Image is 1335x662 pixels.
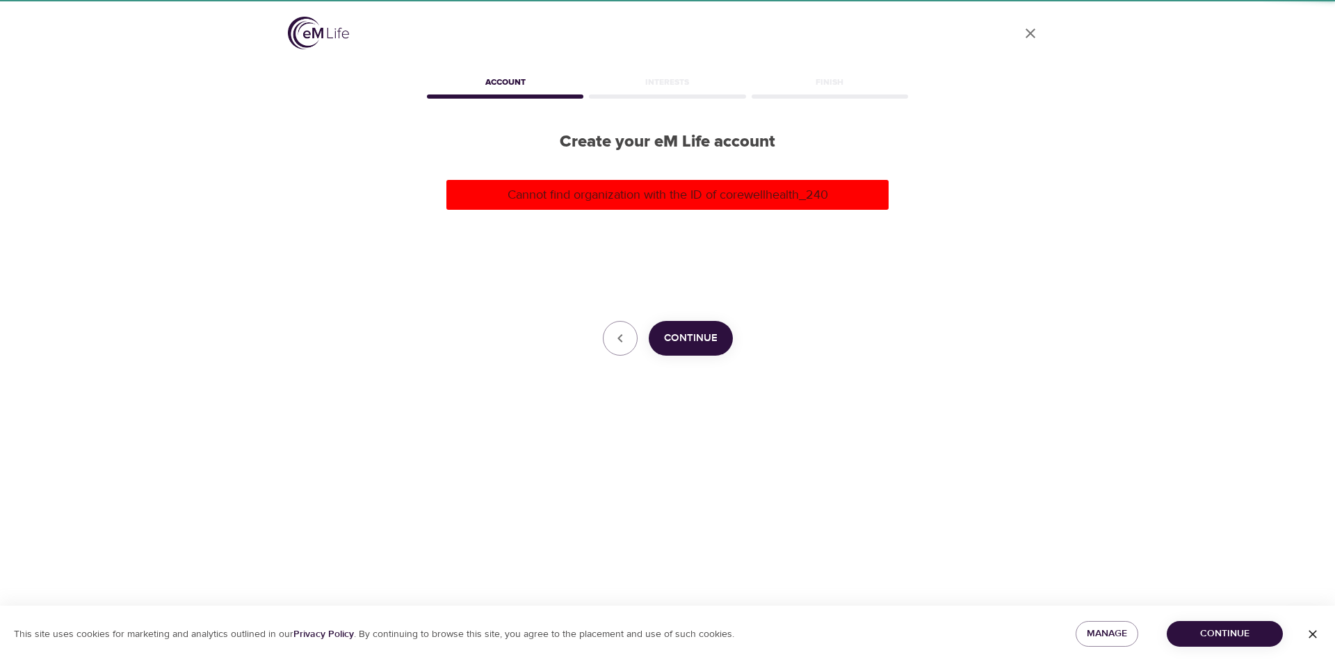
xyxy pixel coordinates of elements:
[424,132,911,152] h2: Create your eM Life account
[1167,621,1283,647] button: Continue
[452,185,883,204] p: Cannot find organization with the ID of corewellhealth_240
[1178,625,1272,643] span: Continue
[649,321,733,356] button: Continue
[1076,621,1138,647] button: Manage
[293,628,354,640] a: Privacy Policy
[288,17,349,49] img: logo
[1087,625,1127,643] span: Manage
[664,329,718,347] span: Continue
[1014,17,1047,50] a: close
